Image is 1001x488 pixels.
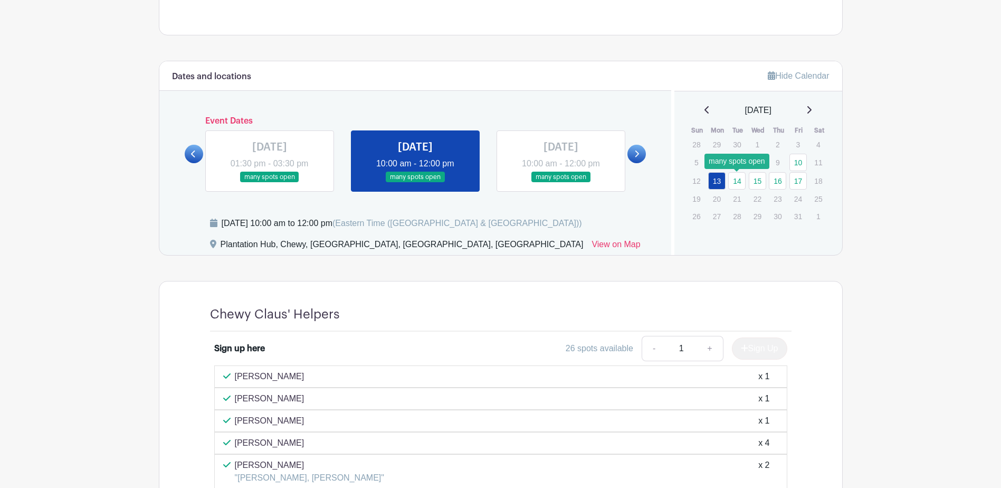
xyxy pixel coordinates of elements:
a: 15 [749,172,766,190]
p: 3 [789,136,807,153]
h6: Dates and locations [172,72,251,82]
p: [PERSON_NAME] [235,437,304,449]
div: [DATE] 10:00 am to 12:00 pm [222,217,582,230]
p: 29 [749,208,766,224]
p: 11 [809,154,827,171]
div: x 2 [758,459,769,484]
p: 26 [688,208,705,224]
p: [PERSON_NAME] [235,459,384,472]
p: 25 [809,191,827,207]
p: 18 [809,173,827,189]
p: 27 [708,208,726,224]
a: - [642,336,666,361]
span: (Eastern Time ([GEOGRAPHIC_DATA] & [GEOGRAPHIC_DATA])) [332,219,582,228]
p: 19 [688,191,705,207]
p: 24 [789,191,807,207]
p: [PERSON_NAME] [235,392,304,405]
th: Sat [809,125,830,136]
p: 22 [749,191,766,207]
p: [PERSON_NAME] [235,415,304,427]
p: 31 [789,208,807,224]
p: 23 [769,191,786,207]
th: Tue [728,125,748,136]
a: View on Map [592,238,640,255]
th: Thu [768,125,789,136]
th: Sun [687,125,708,136]
a: 16 [769,172,786,190]
span: [DATE] [745,104,771,117]
p: 5 [688,154,705,171]
p: 28 [728,208,746,224]
div: x 1 [758,370,769,383]
a: 17 [789,172,807,190]
div: x 1 [758,392,769,405]
p: 29 [708,136,726,153]
div: x 1 [758,415,769,427]
h4: Chewy Claus' Helpers [210,307,340,322]
div: 26 spots available [566,342,633,355]
a: Hide Calendar [768,71,829,80]
a: + [697,336,723,361]
div: Plantation Hub, Chewy, [GEOGRAPHIC_DATA], [GEOGRAPHIC_DATA], [GEOGRAPHIC_DATA] [221,238,584,255]
p: 12 [688,173,705,189]
p: 30 [728,136,746,153]
p: 2 [769,136,786,153]
th: Fri [789,125,809,136]
p: [PERSON_NAME] [235,370,304,383]
p: 30 [769,208,786,224]
a: 14 [728,172,746,190]
p: 1 [749,136,766,153]
div: Sign up here [214,342,265,355]
h6: Event Dates [203,116,628,126]
p: 1 [809,208,827,224]
p: 21 [728,191,746,207]
p: 4 [809,136,827,153]
div: x 4 [758,437,769,449]
div: many spots open [704,154,769,169]
a: 13 [708,172,726,190]
p: 28 [688,136,705,153]
th: Mon [708,125,728,136]
a: 10 [789,154,807,171]
th: Wed [748,125,769,136]
p: 20 [708,191,726,207]
p: "[PERSON_NAME], [PERSON_NAME]" [235,472,384,484]
p: 9 [769,154,786,171]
